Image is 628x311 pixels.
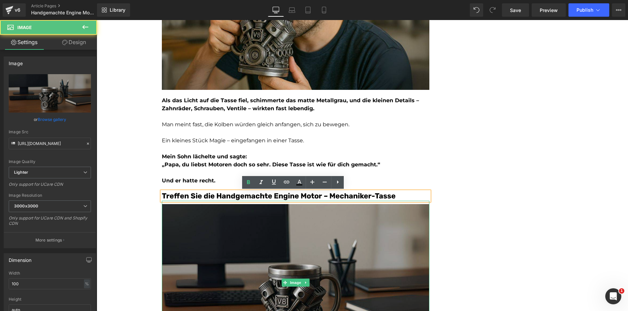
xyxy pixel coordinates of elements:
span: Handgemachte Engine Motor Adv [31,10,95,15]
a: Mobile [316,3,332,17]
strong: Und er hatte recht. [65,157,119,164]
span: Save [510,7,521,14]
div: v6 [13,6,22,14]
iframe: Intercom live chat [605,288,621,304]
p: More settings [35,237,62,243]
div: Dimension [9,254,32,263]
div: Image [9,57,23,66]
input: Link [9,138,91,149]
button: More settings [4,232,96,248]
div: Image Src [9,130,91,134]
div: or [9,116,91,123]
div: Height [9,297,91,302]
span: Image [192,259,206,267]
font: Treffen Sie die Handgemachte Engine Motor – Mechaniker-Tasse [65,171,299,180]
b: 3000x3000 [14,203,38,208]
a: Laptop [284,3,300,17]
a: Tablet [300,3,316,17]
button: Undo [470,3,483,17]
div: Image Quality [9,159,91,164]
a: Preview [532,3,566,17]
strong: Mein Sohn lächelte und sagte: [65,133,150,140]
b: Lighter [14,170,28,175]
a: Design [50,35,98,50]
span: Image [17,25,32,30]
button: Publish [568,3,609,17]
strong: Als das Licht auf die Tasse fiel, schimmerte das matte Metallgrau, und die kleinen Details – Zahn... [65,77,322,92]
button: Redo [486,3,499,17]
span: 1 [619,288,624,294]
div: Only support for UCare CDN [9,182,91,191]
span: Publish [577,7,593,13]
p: Man meint fast, die Kolben würden gleich anfangen, sich zu bewegen. [65,101,333,109]
a: New Library [97,3,130,17]
strong: „Papa, du liebst Motoren doch so sehr. Diese Tasse ist wie für dich gemacht.“ [65,141,284,148]
a: Browse gallery [38,114,66,125]
div: Only support for UCare CDN and Shopify CDN [9,215,91,230]
a: Expand / Collapse [206,259,213,267]
button: More [612,3,625,17]
div: % [84,279,90,288]
span: Preview [540,7,558,14]
div: Image Resolution [9,193,91,198]
input: auto [9,278,91,289]
div: Width [9,271,91,276]
a: Article Pages [31,3,108,9]
a: v6 [3,3,26,17]
span: Library [110,7,125,13]
a: Desktop [268,3,284,17]
p: Ein kleines Stück Magie – eingefangen in einer Tasse. [65,117,333,125]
